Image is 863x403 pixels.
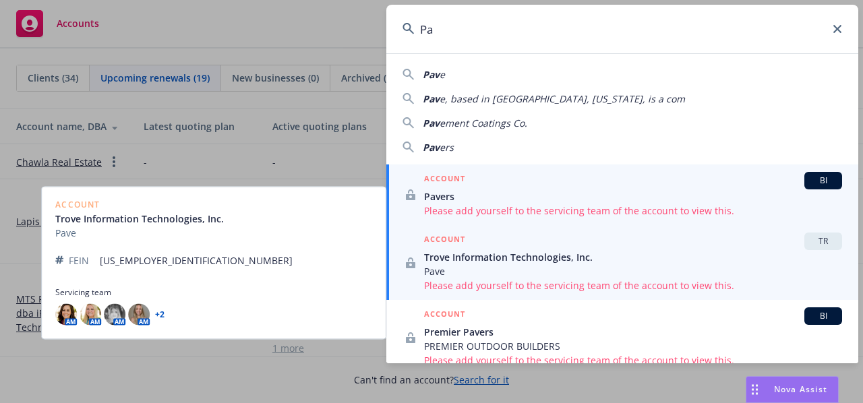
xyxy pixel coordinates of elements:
[424,232,465,249] h5: ACCOUNT
[424,172,465,188] h5: ACCOUNT
[424,278,842,292] span: Please add yourself to the servicing team of the account to view this.
[440,68,445,81] span: e
[424,264,842,278] span: Pave
[386,5,858,53] input: Search...
[810,235,837,247] span: TR
[424,250,842,264] span: Trove Information Technologies, Inc.
[424,307,465,323] h5: ACCOUNT
[774,383,827,395] span: Nova Assist
[810,310,837,322] span: BI
[423,141,440,154] span: Pav
[440,141,454,154] span: ers
[424,339,842,353] span: PREMIER OUTDOOR BUILDERS
[386,300,858,375] a: ACCOUNTBIPremier PaversPREMIER OUTDOOR BUILDERSPlease add yourself to the servicing team of the a...
[424,353,842,367] span: Please add yourself to the servicing team of the account to view this.
[424,325,842,339] span: Premier Pavers
[423,92,440,105] span: Pav
[424,189,842,204] span: Pavers
[810,175,837,187] span: BI
[440,117,527,129] span: ement Coatings Co.
[746,376,839,403] button: Nova Assist
[423,68,440,81] span: Pav
[386,164,858,225] a: ACCOUNTBIPaversPlease add yourself to the servicing team of the account to view this.
[746,377,763,402] div: Drag to move
[386,225,858,300] a: ACCOUNTTRTrove Information Technologies, Inc.PavePlease add yourself to the servicing team of the...
[424,204,842,218] span: Please add yourself to the servicing team of the account to view this.
[423,117,440,129] span: Pav
[440,92,685,105] span: e, based in [GEOGRAPHIC_DATA], [US_STATE], is a com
